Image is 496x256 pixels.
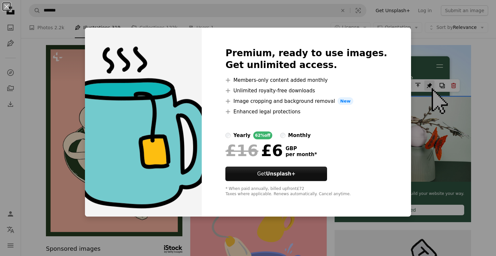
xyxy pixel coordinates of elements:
button: GetUnsplash+ [225,167,327,181]
input: monthly [280,133,285,138]
li: Unlimited royalty-free downloads [225,87,387,95]
span: New [338,97,353,105]
span: per month * [285,151,317,157]
img: premium_vector-1731665822751-69eccc70e952 [85,28,202,217]
span: GBP [285,146,317,151]
li: Members-only content added monthly [225,76,387,84]
li: Enhanced legal protections [225,108,387,116]
div: yearly [233,131,250,139]
li: Image cropping and background removal [225,97,387,105]
div: * When paid annually, billed upfront £72 Taxes where applicable. Renews automatically. Cancel any... [225,186,387,197]
div: £6 [225,142,283,159]
div: monthly [288,131,311,139]
span: £16 [225,142,258,159]
input: yearly62%off [225,133,231,138]
h2: Premium, ready to use images. Get unlimited access. [225,47,387,71]
div: 62% off [253,131,273,139]
strong: Unsplash+ [266,171,296,177]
